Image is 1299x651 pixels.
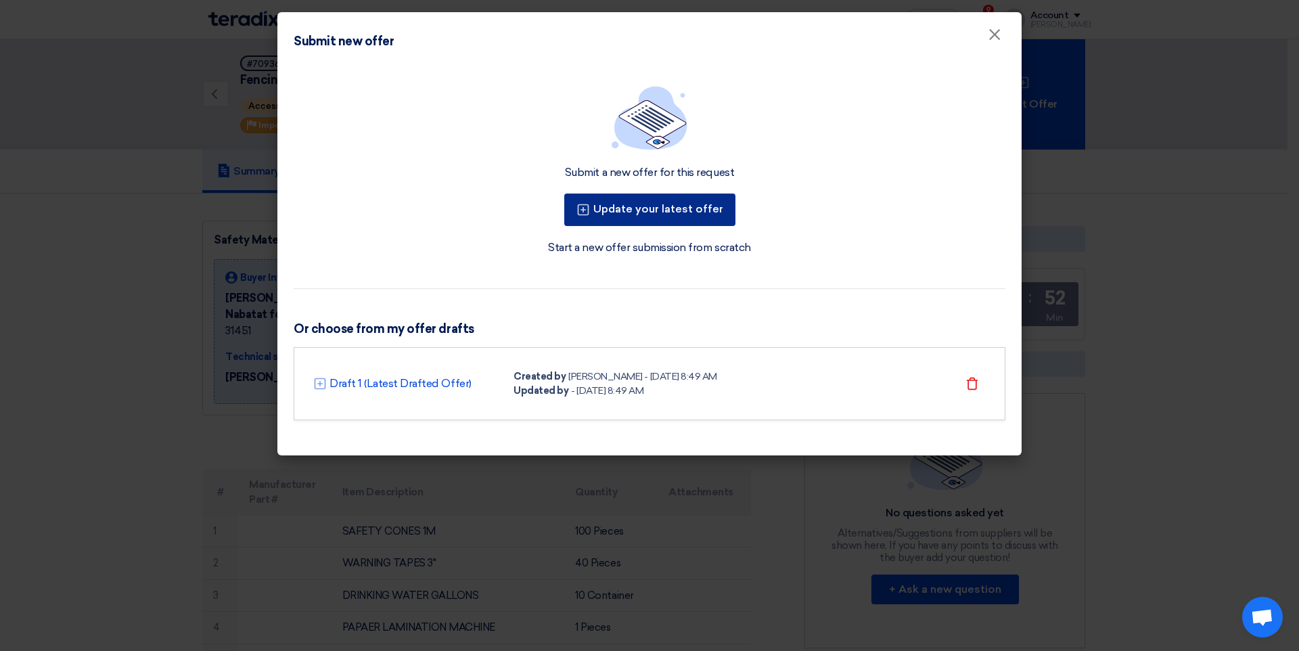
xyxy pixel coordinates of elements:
div: Open chat [1242,597,1283,637]
img: empty_state_list.svg [612,86,687,150]
div: Created by [514,369,566,384]
a: Draft 1 (Latest Drafted Offer) [329,376,472,392]
h3: Or choose from my offer drafts [294,321,1005,336]
div: - [DATE] 8:49 AM [571,384,643,398]
button: Close [977,22,1012,49]
button: Update your latest offer [564,194,735,226]
div: Updated by [514,384,568,398]
div: Submit a new offer for this request [565,166,734,180]
a: Start a new offer submission from scratch [548,240,750,256]
div: Submit new offer [294,32,394,51]
div: [PERSON_NAME] - [DATE] 8:49 AM [568,369,717,384]
span: × [988,24,1001,51]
